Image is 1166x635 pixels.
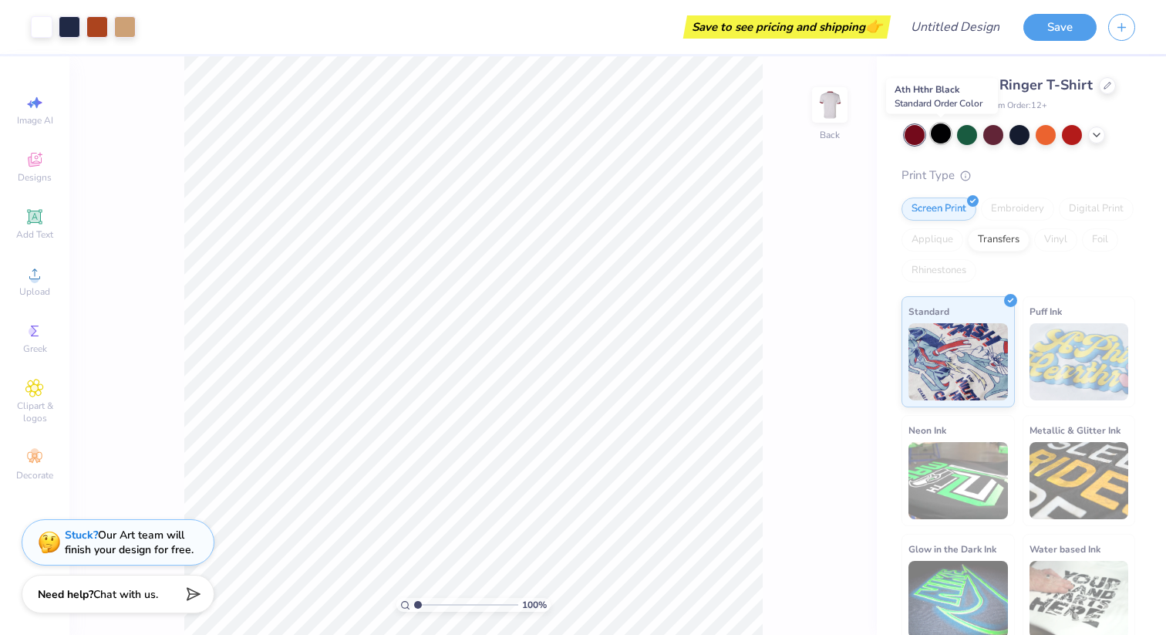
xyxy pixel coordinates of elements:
[898,12,1012,42] input: Untitled Design
[814,90,845,120] img: Back
[1030,541,1100,557] span: Water based Ink
[908,442,1008,519] img: Neon Ink
[908,323,1008,400] img: Standard
[1030,323,1129,400] img: Puff Ink
[968,228,1030,252] div: Transfers
[522,598,547,612] span: 100 %
[908,541,996,557] span: Glow in the Dark Ink
[1023,14,1097,41] button: Save
[19,285,50,298] span: Upload
[901,167,1135,184] div: Print Type
[65,528,98,542] strong: Stuck?
[23,343,47,355] span: Greek
[16,469,53,481] span: Decorate
[1034,228,1077,252] div: Vinyl
[1082,228,1118,252] div: Foil
[17,114,53,127] span: Image AI
[16,228,53,241] span: Add Text
[886,79,998,114] div: Ath Hthr Black
[1030,442,1129,519] img: Metallic & Glitter Ink
[8,400,62,424] span: Clipart & logos
[1030,422,1121,438] span: Metallic & Glitter Ink
[820,128,840,142] div: Back
[908,303,949,319] span: Standard
[895,97,982,110] span: Standard Order Color
[981,198,1054,221] div: Embroidery
[18,171,52,184] span: Designs
[1030,303,1062,319] span: Puff Ink
[687,15,887,39] div: Save to see pricing and shipping
[93,587,158,602] span: Chat with us.
[908,422,946,438] span: Neon Ink
[65,528,194,557] div: Our Art team will finish your design for free.
[901,259,976,282] div: Rhinestones
[901,228,963,252] div: Applique
[901,198,976,221] div: Screen Print
[970,100,1047,113] span: Minimum Order: 12 +
[38,587,93,602] strong: Need help?
[865,17,882,35] span: 👉
[1059,198,1134,221] div: Digital Print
